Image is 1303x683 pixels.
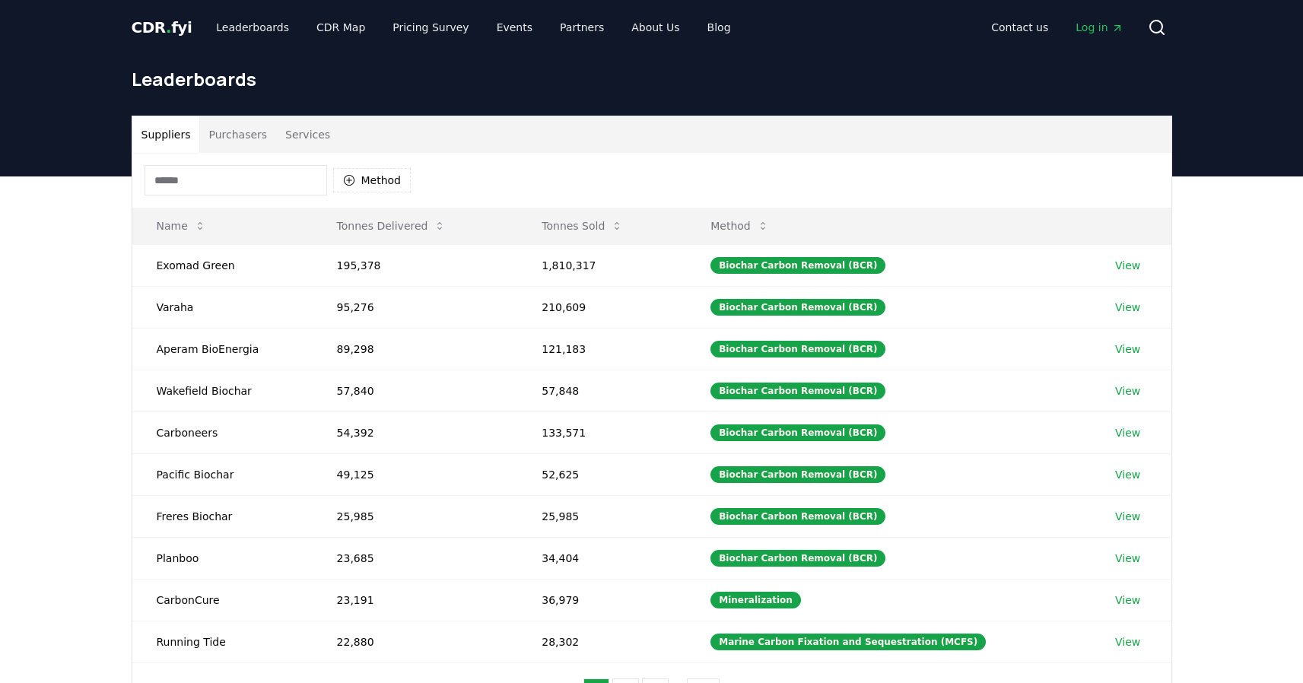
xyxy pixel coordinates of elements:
[979,14,1135,41] nav: Main
[1063,14,1135,41] a: Log in
[710,508,885,525] div: Biochar Carbon Removal (BCR)
[166,18,171,37] span: .
[710,383,885,399] div: Biochar Carbon Removal (BCR)
[517,328,686,370] td: 121,183
[1115,509,1140,524] a: View
[313,537,518,579] td: 23,685
[313,495,518,537] td: 25,985
[313,621,518,662] td: 22,880
[517,370,686,411] td: 57,848
[313,244,518,286] td: 195,378
[619,14,691,41] a: About Us
[132,411,313,453] td: Carboneers
[517,286,686,328] td: 210,609
[204,14,301,41] a: Leaderboards
[517,453,686,495] td: 52,625
[710,257,885,274] div: Biochar Carbon Removal (BCR)
[1115,383,1140,399] a: View
[132,18,192,37] span: CDR fyi
[313,579,518,621] td: 23,191
[132,579,313,621] td: CarbonCure
[132,67,1172,91] h1: Leaderboards
[313,411,518,453] td: 54,392
[145,211,218,241] button: Name
[132,537,313,579] td: Planboo
[132,244,313,286] td: Exomad Green
[517,411,686,453] td: 133,571
[132,17,192,38] a: CDR.fyi
[1076,20,1123,35] span: Log in
[313,453,518,495] td: 49,125
[333,168,412,192] button: Method
[132,453,313,495] td: Pacific Biochar
[1115,592,1140,608] a: View
[276,116,339,153] button: Services
[979,14,1060,41] a: Contact us
[1115,467,1140,482] a: View
[132,116,200,153] button: Suppliers
[313,370,518,411] td: 57,840
[1115,341,1140,357] a: View
[1115,425,1140,440] a: View
[132,286,313,328] td: Varaha
[698,211,781,241] button: Method
[710,299,885,316] div: Biochar Carbon Removal (BCR)
[380,14,481,41] a: Pricing Survey
[325,211,459,241] button: Tonnes Delivered
[529,211,635,241] button: Tonnes Sold
[517,495,686,537] td: 25,985
[132,621,313,662] td: Running Tide
[199,116,276,153] button: Purchasers
[204,14,742,41] nav: Main
[1115,551,1140,566] a: View
[695,14,743,41] a: Blog
[517,579,686,621] td: 36,979
[710,550,885,567] div: Biochar Carbon Removal (BCR)
[710,341,885,357] div: Biochar Carbon Removal (BCR)
[517,621,686,662] td: 28,302
[1115,258,1140,273] a: View
[710,634,986,650] div: Marine Carbon Fixation and Sequestration (MCFS)
[132,370,313,411] td: Wakefield Biochar
[710,424,885,441] div: Biochar Carbon Removal (BCR)
[132,495,313,537] td: Freres Biochar
[517,244,686,286] td: 1,810,317
[132,328,313,370] td: Aperam BioEnergia
[1115,634,1140,650] a: View
[1115,300,1140,315] a: View
[313,286,518,328] td: 95,276
[485,14,545,41] a: Events
[710,592,801,608] div: Mineralization
[313,328,518,370] td: 89,298
[548,14,616,41] a: Partners
[517,537,686,579] td: 34,404
[304,14,377,41] a: CDR Map
[710,466,885,483] div: Biochar Carbon Removal (BCR)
